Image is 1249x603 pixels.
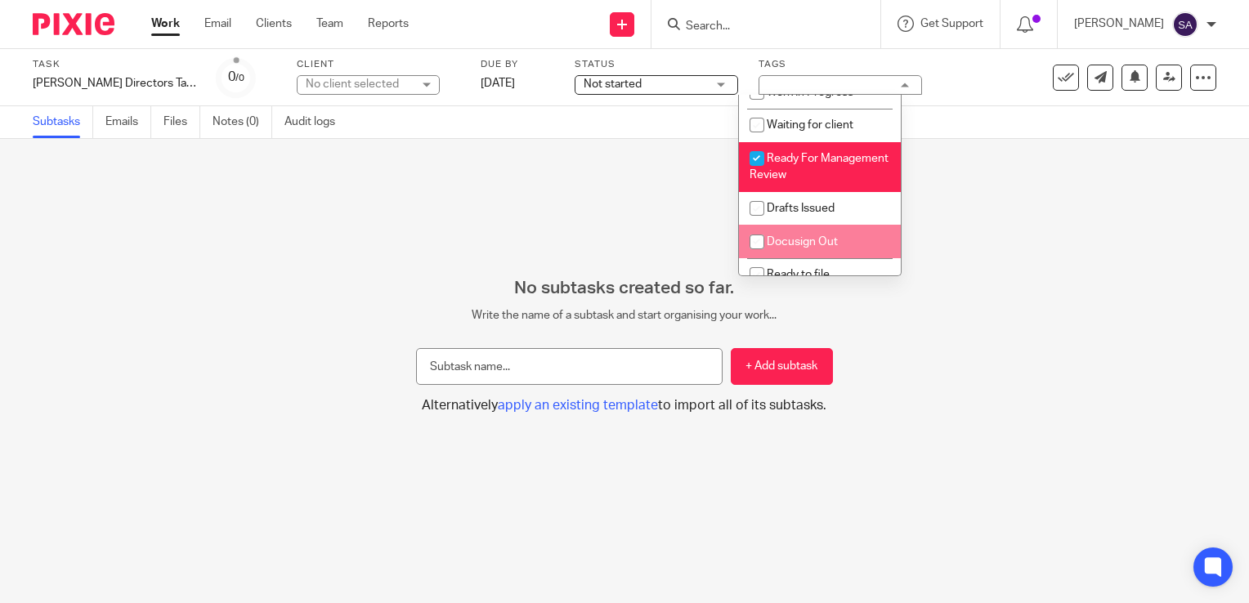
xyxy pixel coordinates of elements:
span: Work In Progress [767,87,853,98]
a: Team [316,16,343,32]
small: /0 [235,74,244,83]
a: Work [151,16,180,32]
a: Clients [256,16,292,32]
a: Audit logs [284,106,347,138]
input: Search [684,20,831,34]
label: Status [575,58,738,71]
div: 0 [228,68,244,87]
span: [DATE] [481,78,515,89]
p: Write the name of a subtask and start organising your work... [416,307,832,324]
div: [PERSON_NAME] Directors Tax Return [33,75,196,92]
span: Ready to file [767,269,830,280]
p: [PERSON_NAME] [1074,16,1164,32]
a: Email [204,16,231,32]
img: svg%3E [1172,11,1198,38]
span: Ready For Management Review [750,153,889,181]
label: Due by [481,58,554,71]
span: Get Support [920,18,983,29]
span: Drafts Issued [767,203,835,214]
a: Reports [368,16,409,32]
span: Docusign Out [767,236,838,248]
div: Gallant Directors Tax Return [33,75,196,92]
a: Emails [105,106,151,138]
a: Subtasks [33,106,93,138]
div: No client selected [306,76,412,92]
img: Pixie [33,13,114,35]
label: Tags [759,58,922,71]
label: Client [297,58,460,71]
button: + Add subtask [731,348,833,385]
a: Files [163,106,200,138]
span: Waiting for client [767,119,853,131]
h2: No subtasks created so far. [416,278,832,299]
a: Notes (0) [213,106,272,138]
label: Task [33,58,196,71]
input: Subtask name... [416,348,722,385]
button: Alternativelyapply an existing templateto import all of its subtasks. [416,397,832,414]
span: Not started [584,78,642,90]
span: apply an existing template [498,399,658,412]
